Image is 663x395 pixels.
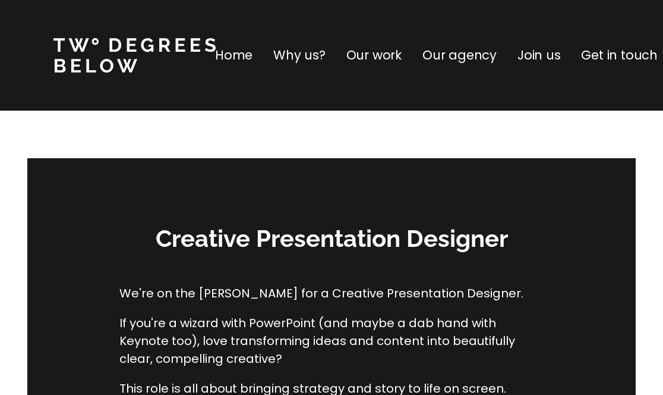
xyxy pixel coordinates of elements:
[517,46,561,65] a: Join us
[119,314,544,368] p: If you're a wizard with PowerPoint (and maybe a dab hand with Keynote too), love transforming ide...
[215,46,252,65] a: Home
[119,284,544,302] p: We're on the [PERSON_NAME] for a Creative Presentation Designer.
[422,46,497,65] a: Our agency
[581,46,657,65] a: Get in touch
[153,222,510,255] h3: Creative Presentation Designer
[273,46,326,65] a: Why us?
[346,46,402,65] a: Our work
